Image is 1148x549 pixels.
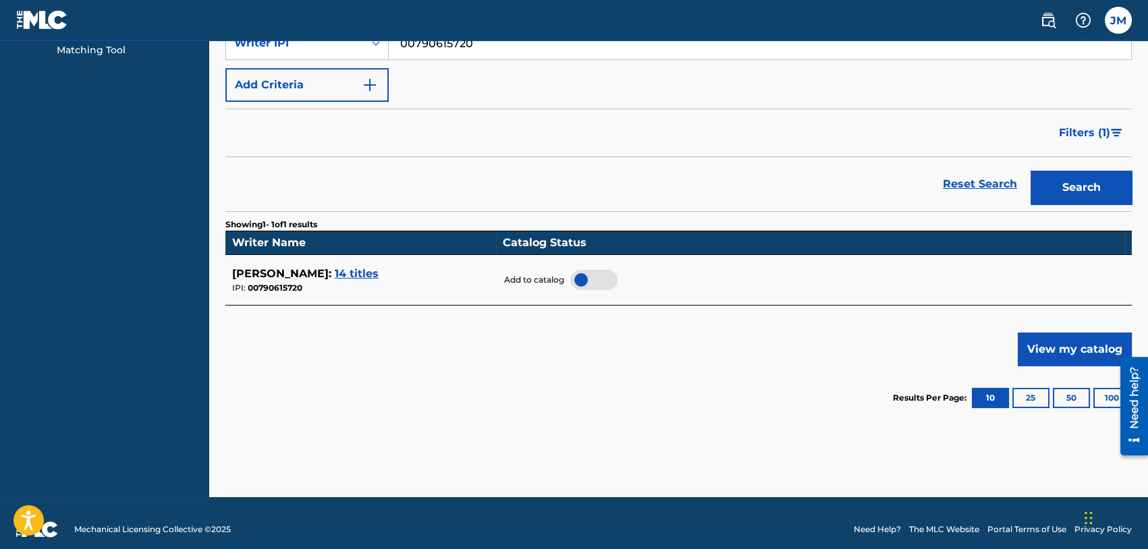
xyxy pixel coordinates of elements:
[1085,498,1093,538] div: Drag
[1018,333,1132,366] button: View my catalog
[504,274,564,286] span: Add to catalog
[1074,523,1132,536] a: Privacy Policy
[57,43,193,57] a: Matching Tool
[496,231,1125,255] td: Catalog Status
[1059,125,1110,141] span: Filters ( 1 )
[362,77,378,93] img: 9d2ae6d4665cec9f34b9.svg
[232,267,331,280] span: [PERSON_NAME] :
[1110,352,1148,461] iframe: Resource Center
[1051,116,1132,150] button: Filters (1)
[1040,12,1056,28] img: search
[1031,171,1132,204] button: Search
[1070,7,1097,34] div: Help
[909,523,979,536] a: The MLC Website
[225,26,1132,211] form: Search Form
[854,523,901,536] a: Need Help?
[225,231,496,255] td: Writer Name
[1075,12,1091,28] img: help
[234,35,356,51] div: Writer IPI
[335,267,379,280] span: 14 titles
[987,523,1066,536] a: Portal Terms of Use
[232,282,496,294] div: 00790615720
[1012,388,1049,408] button: 25
[1035,7,1062,34] a: Public Search
[225,219,317,231] p: Showing 1 - 1 of 1 results
[1093,388,1130,408] button: 100
[225,68,389,102] button: Add Criteria
[972,388,1009,408] button: 10
[1111,129,1122,137] img: filter
[16,10,68,30] img: MLC Logo
[893,392,970,404] p: Results Per Page:
[74,523,231,536] span: Mechanical Licensing Collective © 2025
[1053,388,1090,408] button: 50
[936,169,1024,199] a: Reset Search
[1081,484,1148,549] iframe: Chat Widget
[232,283,246,293] span: IPI:
[1105,7,1132,34] div: User Menu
